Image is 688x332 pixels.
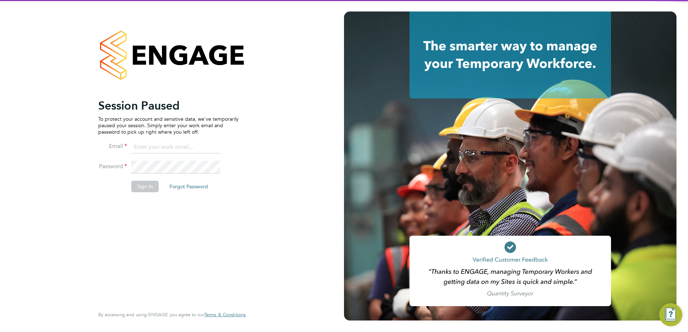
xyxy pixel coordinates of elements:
[164,181,214,192] button: Forgot Password
[98,312,246,318] span: By accessing and using ENGAGE you agree to our
[204,312,246,318] a: Terms & Conditions
[131,181,159,192] button: Sign In
[659,303,682,326] button: Engage Resource Center
[131,141,220,154] input: Enter your work email...
[98,143,127,150] label: Email
[98,116,239,135] p: To protect your account and sensitive data, we've temporarily paused your session. Simply enter y...
[98,163,127,170] label: Password
[98,98,239,113] h2: Session Paused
